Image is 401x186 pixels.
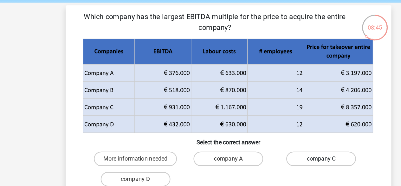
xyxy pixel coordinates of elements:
div: 08:45 [317,35,341,51]
label: More information needed [82,155,155,168]
a: Register [279,6,297,12]
label: company D [88,173,150,186]
h6: Select the correct answer [68,139,333,150]
label: company A [170,155,231,168]
img: Assessly [60,3,105,18]
label: company C [251,155,313,168]
p: Which company has the largest EBITDA multiple for the price to acquire the entire company? [68,32,310,51]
